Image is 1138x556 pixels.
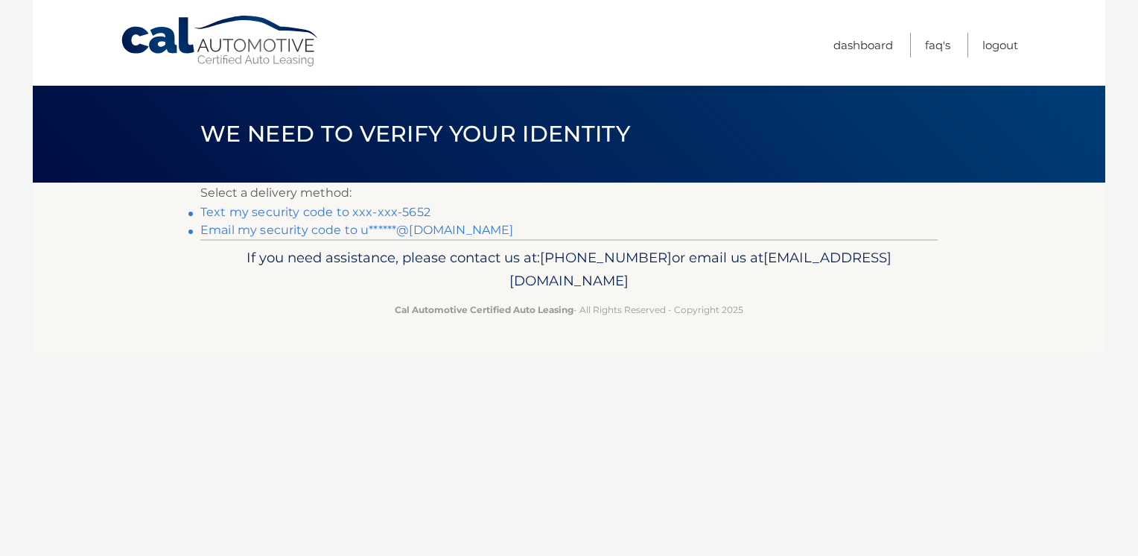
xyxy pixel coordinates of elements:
[120,15,321,68] a: Cal Automotive
[982,33,1018,57] a: Logout
[395,304,573,315] strong: Cal Automotive Certified Auto Leasing
[200,120,630,148] span: We need to verify your identity
[925,33,950,57] a: FAQ's
[200,183,938,203] p: Select a delivery method:
[540,249,672,266] span: [PHONE_NUMBER]
[210,246,928,294] p: If you need assistance, please contact us at: or email us at
[200,223,514,237] a: Email my security code to u******@[DOMAIN_NAME]
[200,205,430,219] a: Text my security code to xxx-xxx-5652
[833,33,893,57] a: Dashboard
[210,302,928,318] p: - All Rights Reserved - Copyright 2025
